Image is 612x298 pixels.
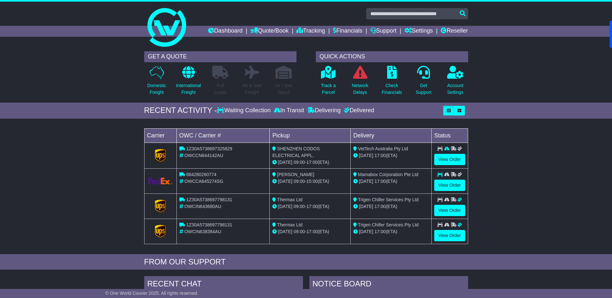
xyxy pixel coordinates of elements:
img: GetCarrierServiceLogo [155,200,166,213]
img: GetCarrierServiceLogo [148,178,173,184]
div: QUICK ACTIONS [316,51,468,62]
a: Tracking [296,26,325,37]
span: OWCIN643680AU [184,204,221,209]
div: NOTICE BOARD [309,276,468,293]
div: RECENT ACTIVITY - [144,106,217,115]
span: 17:00 [306,204,318,209]
span: OWCCA645274SG [184,179,223,184]
span: Trigen Chiller Services Pty Ltd [358,197,419,202]
a: Financials [333,26,362,37]
a: InternationalFreight [176,65,201,99]
a: View Order [434,180,465,191]
span: Mamabox Corporation Pte Ltd [358,172,418,177]
p: Account Settings [447,82,464,96]
a: View Order [434,205,465,216]
p: Air / Sea Depot [275,82,293,96]
img: GetCarrierServiceLogo [155,149,166,162]
a: Support [370,26,396,37]
span: VetTech Australia Pty Ltd [358,146,408,151]
img: GetCarrierServiceLogo [155,225,166,238]
p: Check Financials [382,82,402,96]
div: Delivered [342,107,374,114]
span: OWCCN644142AU [184,153,223,158]
span: [DATE] [278,229,292,234]
span: © One World Courier 2025. All rights reserved. [105,291,198,296]
span: [PERSON_NAME] [277,172,314,177]
p: Air & Sea Freight [243,82,262,96]
span: 15:00 [306,179,318,184]
a: CheckFinancials [381,65,402,99]
div: - (ETA) [272,203,348,210]
span: Thermax Ltd [277,197,303,202]
span: Trigen Chiller Services Pty Ltd [358,222,419,227]
div: - (ETA) [272,178,348,185]
span: 09:00 [294,204,305,209]
a: Dashboard [208,26,243,37]
span: [DATE] [359,179,373,184]
a: NetworkDelays [351,65,368,99]
div: Waiting Collection [217,107,272,114]
span: [DATE] [359,229,373,234]
p: Get Support [416,82,431,96]
a: Settings [405,26,433,37]
p: Full Loads [212,82,228,96]
a: View Order [434,154,465,165]
div: - (ETA) [272,228,348,235]
span: 17:00 [375,229,386,234]
td: Carrier [144,128,176,143]
div: FROM OUR SUPPORT [144,257,468,267]
span: 17:00 [306,229,318,234]
p: Domestic Freight [147,82,166,96]
td: OWC / Carrier # [176,128,270,143]
span: 1Z30A5738697798131 [186,222,232,227]
div: Delivering [306,107,342,114]
div: - (ETA) [272,159,348,166]
span: 17:00 [375,179,386,184]
a: Reseller [441,26,468,37]
td: Status [431,128,468,143]
a: AccountSettings [447,65,464,99]
p: Network Delays [352,82,368,96]
span: [DATE] [278,179,292,184]
a: DomesticFreight [147,65,166,99]
td: Delivery [350,128,431,143]
div: GET A QUOTE [144,51,296,62]
span: [DATE] [278,204,292,209]
span: 09:00 [294,160,305,165]
a: GetSupport [415,65,432,99]
span: [DATE] [359,204,373,209]
div: (ETA) [353,203,429,210]
span: Thermax Ltd [277,222,303,227]
span: 17:00 [375,153,386,158]
a: Track aParcel [321,65,336,99]
span: 884280260774 [186,172,216,177]
span: 09:00 [294,179,305,184]
span: 17:00 [375,204,386,209]
span: 17:00 [306,160,318,165]
span: [DATE] [278,160,292,165]
span: SHENZHEN CODOS ELECTRICAL APPL. [272,146,320,158]
span: [DATE] [359,153,373,158]
a: View Order [434,230,465,241]
div: (ETA) [353,228,429,235]
p: Track a Parcel [321,82,336,96]
td: Pickup [270,128,351,143]
p: International Freight [176,82,201,96]
span: OWCIN638384AU [184,229,221,234]
a: Quote/Book [250,26,288,37]
span: 1Z30A5738697325829 [186,146,232,151]
span: 09:00 [294,229,305,234]
div: RECENT CHAT [144,276,303,293]
span: 1Z30A5738697798131 [186,197,232,202]
div: (ETA) [353,152,429,159]
div: (ETA) [353,178,429,185]
div: In Transit [272,107,306,114]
